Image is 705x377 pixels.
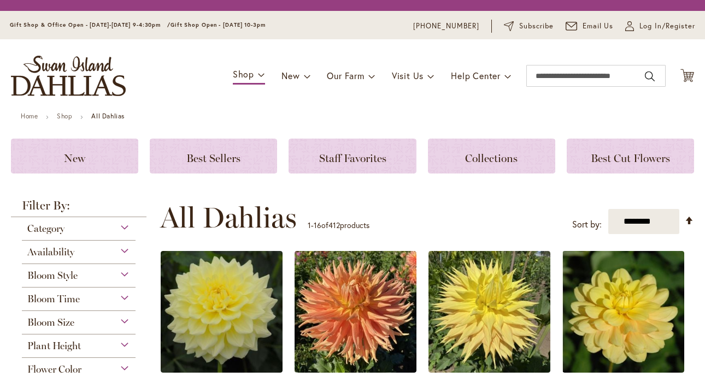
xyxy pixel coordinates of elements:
[150,139,277,173] a: Best Sellers
[10,21,171,28] span: Gift Shop & Office Open - [DATE]-[DATE] 9-4:30pm /
[27,293,80,305] span: Bloom Time
[428,139,555,173] a: Collections
[562,251,684,373] img: AHOY MATEY
[27,223,64,235] span: Category
[567,139,694,173] a: Best Cut Flowers
[91,112,125,120] strong: All Dahlias
[583,21,614,32] span: Email Us
[171,21,266,28] span: Gift Shop Open - [DATE] 10-3pm
[27,316,74,328] span: Bloom Size
[289,139,416,173] a: Staff Favorites
[591,152,670,165] span: Best Cut Flowers
[645,68,655,85] button: Search
[328,220,340,230] span: 412
[11,56,126,96] a: store logo
[11,200,146,217] strong: Filter By:
[327,70,364,81] span: Our Farm
[504,21,554,32] a: Subscribe
[465,152,518,165] span: Collections
[161,251,283,373] img: A-Peeling
[314,220,321,230] span: 16
[562,364,684,375] a: AHOY MATEY
[451,70,501,81] span: Help Center
[281,70,299,81] span: New
[319,152,386,165] span: Staff Favorites
[27,340,81,352] span: Plant Height
[295,364,416,375] a: AC BEN
[27,246,74,258] span: Availability
[639,21,695,32] span: Log In/Register
[428,364,550,375] a: AC Jeri
[392,70,424,81] span: Visit Us
[57,112,72,120] a: Shop
[308,217,369,234] p: - of products
[308,220,311,230] span: 1
[428,251,550,373] img: AC Jeri
[27,363,81,375] span: Flower Color
[519,21,554,32] span: Subscribe
[27,270,78,282] span: Bloom Style
[160,201,297,234] span: All Dahlias
[11,139,138,173] a: New
[572,214,602,235] label: Sort by:
[64,152,85,165] span: New
[566,21,614,32] a: Email Us
[186,152,240,165] span: Best Sellers
[625,21,695,32] a: Log In/Register
[21,112,38,120] a: Home
[295,251,416,373] img: AC BEN
[161,364,283,375] a: A-Peeling
[233,68,254,80] span: Shop
[413,21,479,32] a: [PHONE_NUMBER]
